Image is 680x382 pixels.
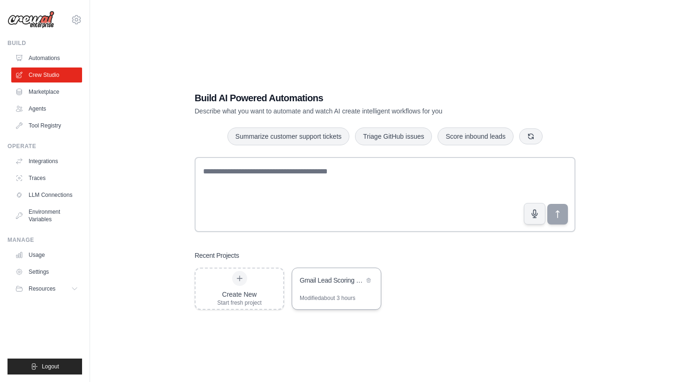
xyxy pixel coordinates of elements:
h1: Build AI Powered Automations [195,91,510,105]
div: Widget pro chat [633,337,680,382]
a: Integrations [11,154,82,169]
a: Usage [11,247,82,262]
a: Marketplace [11,84,82,99]
span: Resources [29,285,55,292]
a: Agents [11,101,82,116]
button: Summarize customer support tickets [227,127,349,145]
iframe: Chat Widget [633,337,680,382]
button: Triage GitHub issues [355,127,432,145]
div: Operate [8,142,82,150]
button: Resources [11,281,82,296]
a: Automations [11,51,82,66]
button: Click to speak your automation idea [524,203,545,225]
div: Modified about 3 hours [300,294,355,302]
span: Logout [42,363,59,370]
a: Environment Variables [11,204,82,227]
img: Logo [8,11,54,29]
p: Describe what you want to automate and watch AI create intelligent workflows for you [195,106,510,116]
div: Gmail Lead Scoring & Notion Router [300,276,364,285]
a: Traces [11,171,82,186]
div: Manage [8,236,82,244]
button: Score inbound leads [438,127,514,145]
a: Crew Studio [11,67,82,82]
a: LLM Connections [11,187,82,202]
div: Start fresh project [217,299,262,307]
div: Create New [217,290,262,299]
a: Settings [11,264,82,279]
button: Delete project [364,276,373,285]
h3: Recent Projects [195,251,239,260]
div: Build [8,39,82,47]
a: Tool Registry [11,118,82,133]
button: Get new suggestions [519,128,543,144]
button: Logout [8,359,82,375]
